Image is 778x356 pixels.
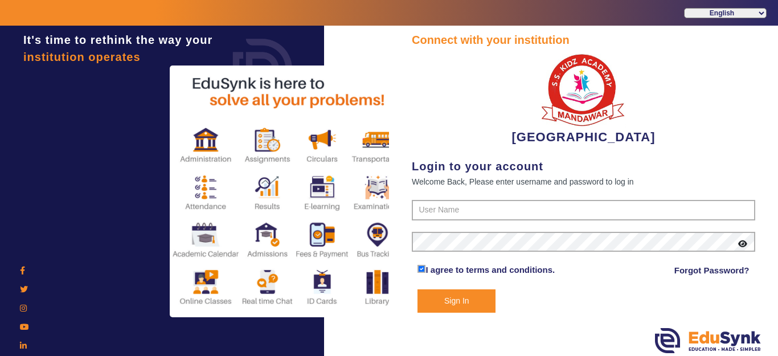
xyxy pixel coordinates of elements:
div: Connect with your institution [412,31,755,48]
a: I agree to terms and conditions. [425,265,555,275]
img: login.png [220,26,305,111]
div: [GEOGRAPHIC_DATA] [412,48,755,146]
button: Sign In [417,289,496,313]
a: Forgot Password? [674,264,750,277]
input: User Name [412,200,755,220]
span: It's time to rethink the way your [23,34,212,46]
img: edusynk.png [655,328,761,353]
div: Login to your account [412,158,755,175]
span: institution operates [23,51,141,63]
div: Welcome Back, Please enter username and password to log in [412,175,755,189]
img: login2.png [170,66,409,317]
img: b9104f0a-387a-4379-b368-ffa933cda262 [540,48,626,128]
